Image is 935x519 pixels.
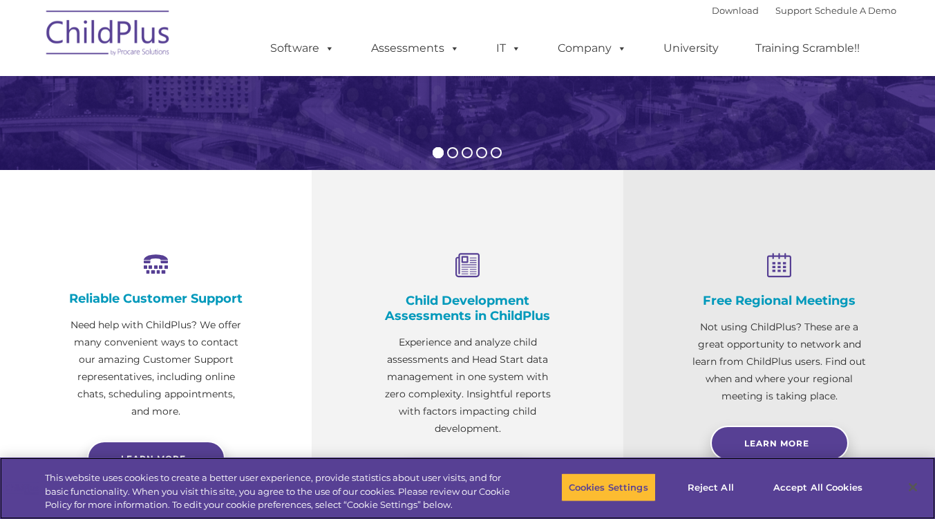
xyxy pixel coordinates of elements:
[69,291,243,306] h4: Reliable Customer Support
[69,317,243,420] p: Need help with ChildPlus? We offer many convenient ways to contact our amazing Customer Support r...
[482,35,535,62] a: IT
[668,473,754,502] button: Reject All
[39,1,178,70] img: ChildPlus by Procare Solutions
[650,35,733,62] a: University
[815,5,896,16] a: Schedule A Demo
[712,5,896,16] font: |
[692,293,866,308] h4: Free Regional Meetings
[357,35,473,62] a: Assessments
[561,473,656,502] button: Cookies Settings
[87,441,225,475] a: Learn more
[192,91,234,102] span: Last name
[381,334,554,437] p: Experience and analyze child assessments and Head Start data management in one system with zero c...
[692,319,866,405] p: Not using ChildPlus? These are a great opportunity to network and learn from ChildPlus users. Fin...
[192,148,251,158] span: Phone number
[121,453,186,464] span: Learn more
[898,472,928,502] button: Close
[710,426,849,460] a: Learn More
[766,473,870,502] button: Accept All Cookies
[256,35,348,62] a: Software
[381,293,554,323] h4: Child Development Assessments in ChildPlus
[742,35,873,62] a: Training Scramble!!
[45,471,514,512] div: This website uses cookies to create a better user experience, provide statistics about user visit...
[775,5,812,16] a: Support
[744,438,809,449] span: Learn More
[544,35,641,62] a: Company
[712,5,759,16] a: Download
